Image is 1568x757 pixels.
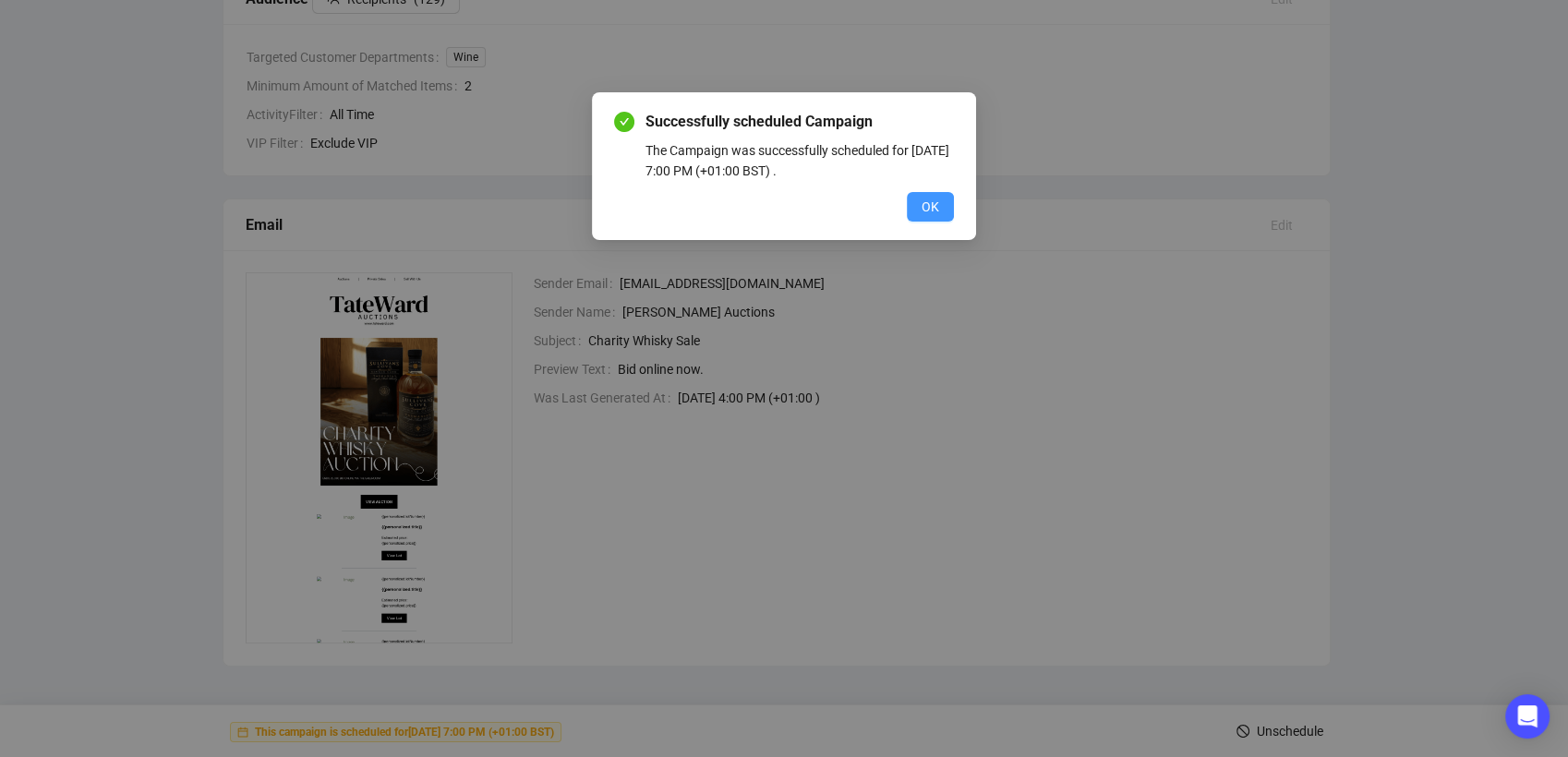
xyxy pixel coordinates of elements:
div: The Campaign was successfully scheduled for [DATE] 7:00 PM (+01:00 BST) . [645,140,954,181]
span: Successfully scheduled Campaign [645,111,954,133]
button: OK [907,192,954,222]
div: Open Intercom Messenger [1505,694,1550,739]
span: check-circle [614,112,634,132]
span: OK [922,197,939,217]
